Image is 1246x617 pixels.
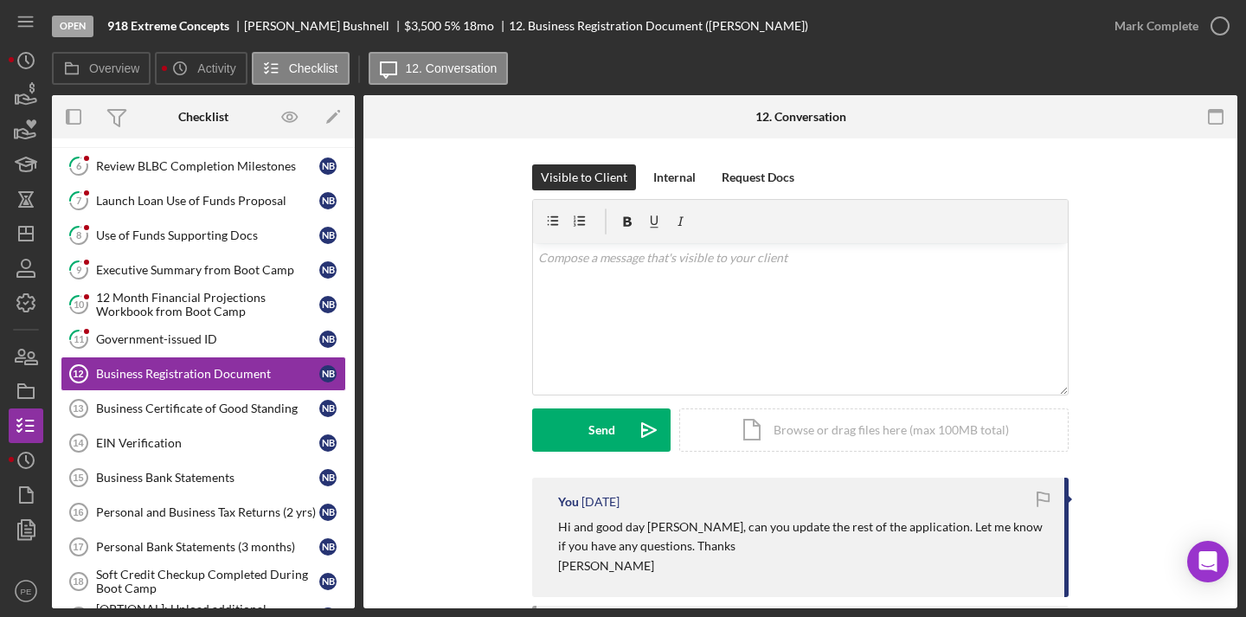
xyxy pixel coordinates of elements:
div: Open Intercom Messenger [1187,541,1229,582]
button: Visible to Client [532,164,636,190]
div: N B [319,400,337,417]
a: 14EIN VerificationNB [61,426,346,460]
b: 918 Extreme Concepts [107,19,229,33]
tspan: 10 [74,299,85,310]
div: N B [319,434,337,452]
tspan: 8 [76,229,81,241]
div: N B [319,227,337,244]
div: 18 mo [463,19,494,33]
div: N B [319,157,337,175]
div: Mark Complete [1114,9,1198,43]
div: You [558,495,579,509]
div: N B [319,538,337,556]
div: Personal Bank Statements (3 months) [96,540,319,554]
div: N B [319,192,337,209]
button: Internal [645,164,704,190]
tspan: 6 [76,160,82,171]
div: Request Docs [722,164,794,190]
label: Activity [197,61,235,75]
text: PE [21,587,32,596]
tspan: 18 [73,576,83,587]
tspan: 13 [73,403,83,414]
div: Launch Loan Use of Funds Proposal [96,194,319,208]
a: 11Government-issued IDNB [61,322,346,357]
div: 5 % [444,19,460,33]
p: [PERSON_NAME] [558,556,1047,575]
a: 17Personal Bank Statements (3 months)NB [61,530,346,564]
label: 12. Conversation [406,61,498,75]
a: 9Executive Summary from Boot CampNB [61,253,346,287]
div: N B [319,504,337,521]
div: Internal [653,164,696,190]
tspan: 12 [73,369,83,379]
button: 12. Conversation [369,52,509,85]
div: Use of Funds Supporting Docs [96,228,319,242]
div: Open [52,16,93,37]
div: N B [319,573,337,590]
label: Overview [89,61,139,75]
button: Checklist [252,52,350,85]
a: 1012 Month Financial Projections Workbook from Boot CampNB [61,287,346,322]
button: Activity [155,52,247,85]
div: Visible to Client [541,164,627,190]
div: Executive Summary from Boot Camp [96,263,319,277]
div: N B [319,296,337,313]
div: EIN Verification [96,436,319,450]
div: Review BLBC Completion Milestones [96,159,319,173]
a: 18Soft Credit Checkup Completed During Boot CampNB [61,564,346,599]
div: N B [319,261,337,279]
a: 7Launch Loan Use of Funds ProposalNB [61,183,346,218]
div: Government-issued ID [96,332,319,346]
span: $3,500 [404,18,441,33]
tspan: 11 [74,333,84,344]
a: 15Business Bank StatementsNB [61,460,346,495]
button: Mark Complete [1097,9,1237,43]
div: 12. Conversation [755,110,846,124]
a: 6Review BLBC Completion MilestonesNB [61,149,346,183]
tspan: 9 [76,264,82,275]
button: PE [9,574,43,608]
tspan: 16 [73,507,83,517]
a: 13Business Certificate of Good StandingNB [61,391,346,426]
button: Request Docs [713,164,803,190]
tspan: 14 [73,438,84,448]
tspan: 15 [73,472,83,483]
a: 12Business Registration DocumentNB [61,357,346,391]
div: 12. Business Registration Document ([PERSON_NAME]) [509,19,808,33]
a: 8Use of Funds Supporting DocsNB [61,218,346,253]
div: 12 Month Financial Projections Workbook from Boot Camp [96,291,319,318]
button: Overview [52,52,151,85]
div: [PERSON_NAME] Bushnell [244,19,404,33]
div: Business Registration Document [96,367,319,381]
label: Checklist [289,61,338,75]
time: 2025-10-08 16:23 [581,495,620,509]
div: Checklist [178,110,228,124]
button: Send [532,408,671,452]
div: Business Certificate of Good Standing [96,402,319,415]
div: Business Bank Statements [96,471,319,485]
div: N B [319,469,337,486]
div: Send [588,408,615,452]
a: 16Personal and Business Tax Returns (2 yrs)NB [61,495,346,530]
div: N B [319,365,337,382]
div: N B [319,331,337,348]
p: Hi and good day [PERSON_NAME], can you update the rest of the application. Let me know if you hav... [558,517,1047,556]
div: Soft Credit Checkup Completed During Boot Camp [96,568,319,595]
div: Personal and Business Tax Returns (2 yrs) [96,505,319,519]
tspan: 17 [73,542,83,552]
tspan: 7 [76,195,82,206]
